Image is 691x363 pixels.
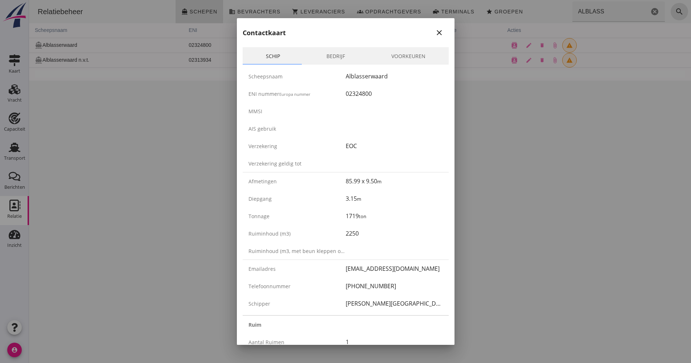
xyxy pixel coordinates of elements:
[234,23,287,38] th: ton
[248,73,346,80] div: Scheepsnaam
[346,194,443,203] div: 3.15
[537,42,544,49] i: warning
[341,53,404,68] td: 85
[404,53,472,68] td: 9
[523,57,529,64] i: attach_file
[248,212,346,220] div: Tonnage
[336,9,392,15] span: Opdrachtgevers
[200,8,206,15] i: business
[346,72,443,81] div: Alblasserwaard
[248,160,346,167] div: Verzekering geldig tot
[357,196,361,202] small: m
[248,247,346,255] div: Ruiminhoud (m3, met beun kleppen open)
[6,41,13,49] i: directions_boat
[368,47,449,65] a: Voorkeuren
[271,9,316,15] span: Leveranciers
[263,8,270,15] i: shopping_cart
[346,142,443,150] div: EOC
[404,38,472,53] td: 9,5
[646,7,655,16] i: search
[248,107,346,115] div: MMSI
[154,53,234,68] td: 02313934
[497,42,503,49] i: edit
[510,42,516,48] i: delete
[346,229,443,238] div: 2250
[465,9,494,15] span: Groepen
[328,8,334,15] i: groups
[435,28,444,37] i: close
[523,42,529,49] i: attach_file
[346,264,443,273] div: [EMAIL_ADDRESS][DOMAIN_NAME]
[248,300,346,307] div: Schipper
[243,28,286,38] h2: Contactkaart
[3,7,60,17] div: Relatiebeheer
[377,178,382,185] small: m
[248,321,262,329] strong: Ruim
[346,282,443,290] div: [PHONE_NUMBER]
[404,23,472,38] th: breedte
[346,212,443,220] div: 1719
[208,9,251,15] span: Bevrachters
[412,9,445,15] span: Terminals
[287,38,341,53] td: 2250
[152,8,159,15] i: directions_boat
[154,38,234,53] td: 02324800
[248,125,346,132] div: AIS gebruik
[248,282,346,290] div: Telefoonnummer
[346,299,443,308] div: [PERSON_NAME][GEOGRAPHIC_DATA]
[621,7,630,16] i: Wis Zoeken...
[234,38,287,53] td: 1719
[248,90,346,98] div: ENI nummer
[248,178,346,185] div: Afmetingen
[160,9,189,15] span: Schepen
[482,57,489,64] i: contacts
[248,195,346,203] div: Diepgang
[482,42,489,49] i: contacts
[243,47,303,65] a: Schip
[472,23,662,38] th: acties
[248,230,346,237] div: Ruiminhoud (m3)
[287,23,341,38] th: m3
[346,177,443,185] div: 85.99 x 9.50
[497,57,503,64] i: edit
[248,339,284,346] span: Aantal ruimen
[154,23,234,38] th: ENI
[248,142,346,150] div: Verzekering
[248,265,346,273] div: Emailadres
[346,89,443,98] div: 02324800
[457,8,464,15] i: star
[234,53,287,68] td: 1409
[359,213,366,220] small: ton
[404,8,410,15] i: front_loader
[341,23,404,38] th: lengte
[346,338,443,346] div: 1
[303,47,368,65] a: Bedrijf
[6,56,13,64] i: directions_boat
[279,91,310,97] small: Europa nummer
[341,38,404,53] td: 85,99
[510,57,516,63] i: delete
[287,53,341,68] td: 1900
[537,57,544,64] i: warning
